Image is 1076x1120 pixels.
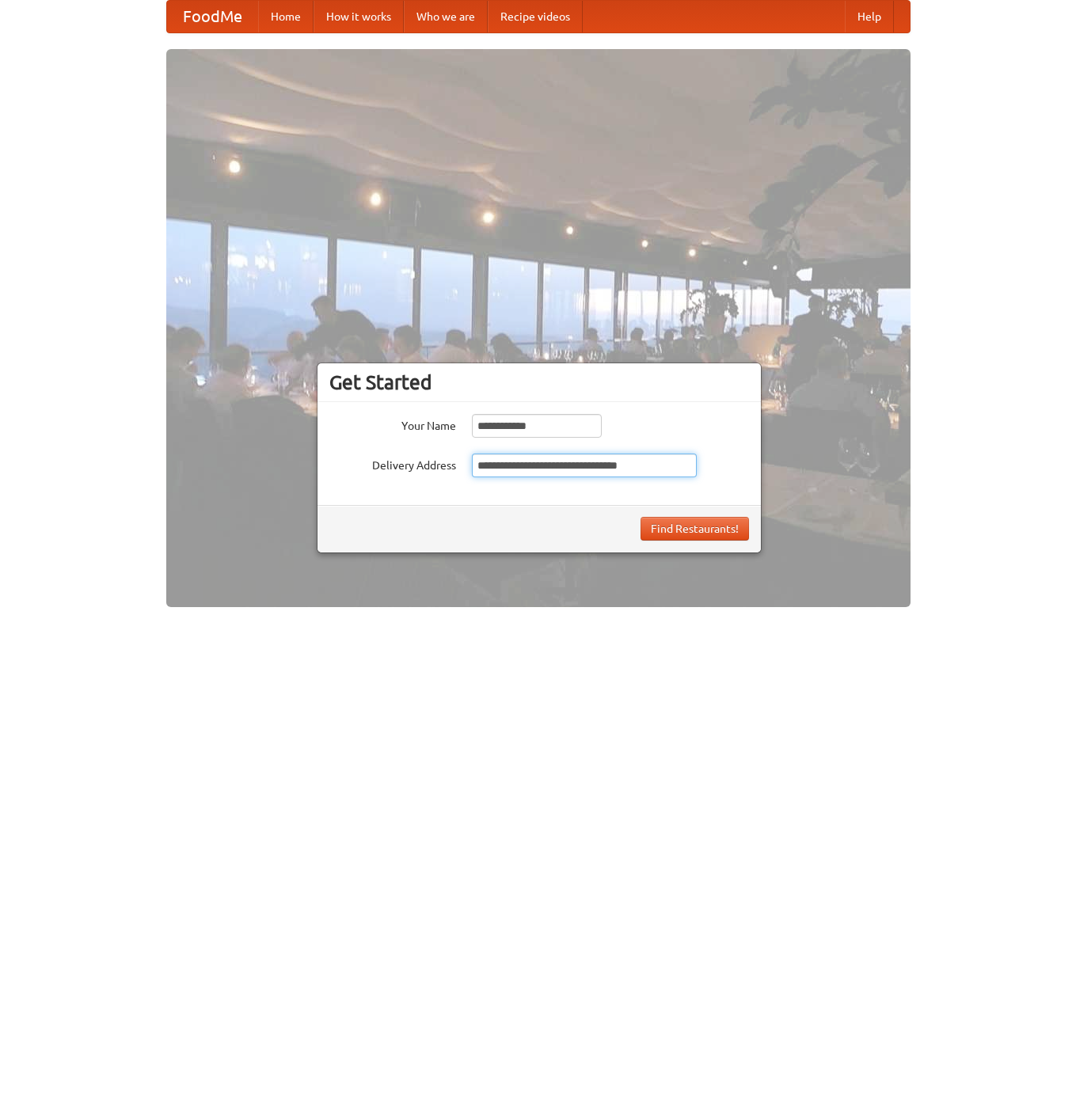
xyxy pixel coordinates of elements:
label: Your Name [329,414,456,434]
label: Delivery Address [329,454,456,473]
a: How it works [314,1,404,32]
h3: Get Started [329,370,749,394]
a: Home [258,1,314,32]
a: FoodMe [167,1,258,32]
button: Find Restaurants! [641,517,749,541]
a: Recipe videos [488,1,583,32]
a: Help [845,1,894,32]
a: Who we are [404,1,488,32]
